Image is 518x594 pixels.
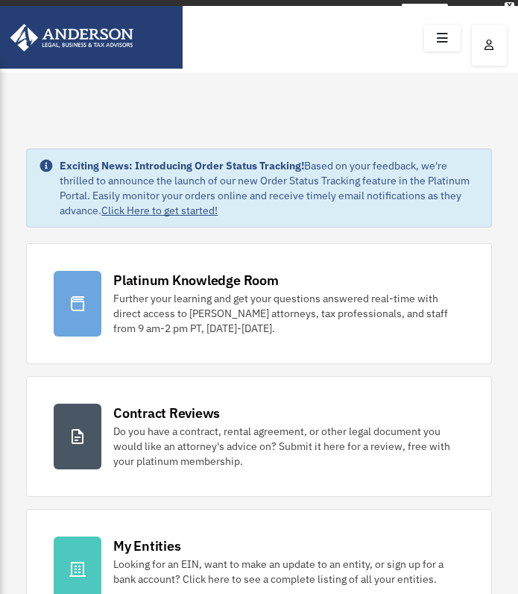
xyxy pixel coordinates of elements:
[113,404,220,422] div: Contract Reviews
[113,424,464,469] div: Do you have a contract, rental agreement, or other legal document you would like an attorney's ad...
[26,243,492,364] a: Platinum Knowledge Room Further your learning and get your questions answered real-time with dire...
[101,204,218,217] a: Click Here to get started!
[60,159,304,172] strong: Exciting News: Introducing Order Status Tracking!
[70,4,396,22] div: Get a chance to win 6 months of Platinum for free just by filling out this
[26,376,492,497] a: Contract Reviews Do you have a contract, rental agreement, or other legal document you would like...
[113,537,180,555] div: My Entities
[113,557,464,587] div: Looking for an EIN, want to make an update to an entity, or sign up for a bank account? Click her...
[505,2,514,11] div: close
[113,271,279,290] div: Platinum Knowledge Room
[60,158,479,218] div: Based on your feedback, we're thrilled to announce the launch of our new Order Status Tracking fe...
[402,4,448,22] a: survey
[113,291,464,336] div: Further your learning and get your questions answered real-time with direct access to [PERSON_NAM...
